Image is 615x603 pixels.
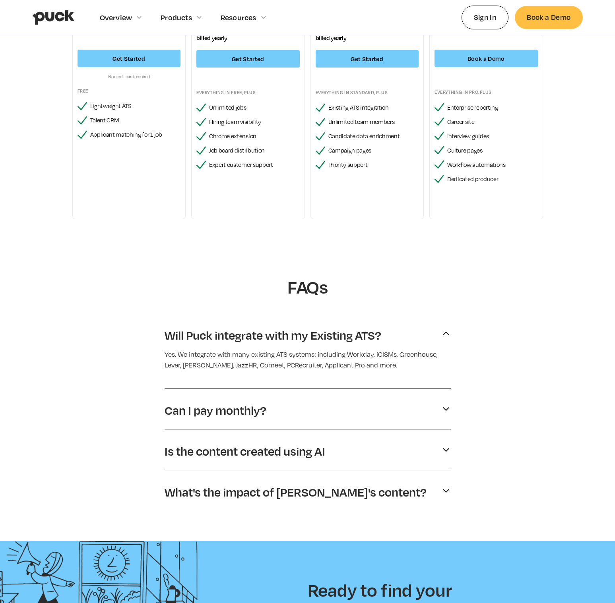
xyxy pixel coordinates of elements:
div: Applicant matching for 1 job [90,131,181,138]
div: Campaign pages [328,147,419,154]
div: Expert customer support [209,161,300,168]
div: Unlimited jobs [209,104,300,111]
p: Will Puck integrate with my Existing ATS? [165,328,381,343]
div: Chrome extension [209,133,300,140]
div: Existing ATS integration [328,104,419,111]
div: Enterprise reporting [447,104,538,111]
p: What's the impact of [PERSON_NAME]'s content? [165,485,427,500]
h1: FAQs [178,276,437,298]
a: Book a Demo [515,6,582,29]
div: Talent CRM [90,117,181,124]
div: Everything in standard, plus [316,89,419,96]
a: Book a Demo [435,50,538,67]
p: Can I pay monthly? [165,403,266,418]
div: Job board distribution [209,147,300,154]
div: Free [78,88,181,94]
a: Get Started [196,50,300,68]
div: Hiring team visibility [209,118,300,126]
a: Get Started [78,50,181,67]
div: Dedicated producer [447,176,538,183]
div: Career site [447,118,538,126]
div: Culture pages [447,147,538,154]
div: Lightweight ATS [90,102,181,110]
div: Resources [221,13,256,22]
div: Candidate data enrichment [328,133,419,140]
div: Overview [100,13,132,22]
span: per admin / mo billed yearly [316,20,388,41]
span: per admin / mo billed yearly [196,20,269,41]
p: Yes. We integrate with many existing ATS systems: including Workday, iCISMs, Greenhouse, Lever, [... [165,349,451,371]
div: Everything in pro, plus [435,89,538,95]
a: Get Started [316,50,419,68]
div: Priority support [328,161,419,168]
p: Is the content created using AI [165,444,325,459]
a: Sign In [462,6,509,29]
div: Interview guides [447,133,538,140]
div: Workflow automations [447,161,538,168]
div: Unlimited team members [328,118,419,126]
div: Everything in FREE, plus [196,89,300,96]
div: No credit card required [78,73,181,80]
div: Products [161,13,192,22]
